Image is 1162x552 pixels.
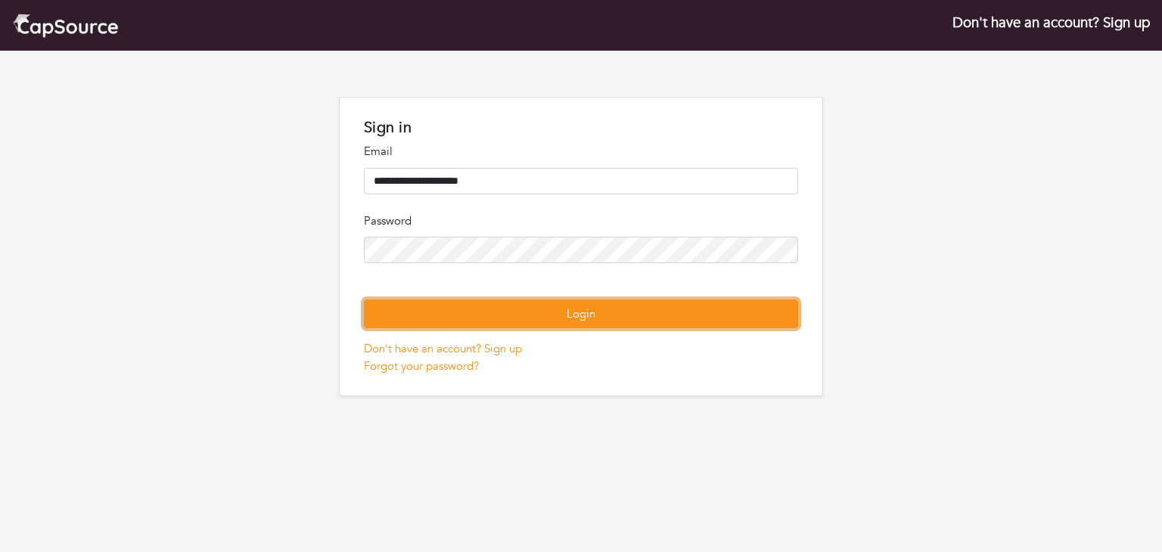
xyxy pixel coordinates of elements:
[364,299,798,329] button: Login
[952,13,1150,33] a: Don't have an account? Sign up
[364,212,798,230] p: Password
[364,341,522,356] a: Don't have an account? Sign up
[364,358,479,374] a: Forgot your password?
[364,143,798,160] p: Email
[12,12,119,39] img: cap_logo.png
[364,119,798,137] h1: Sign in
